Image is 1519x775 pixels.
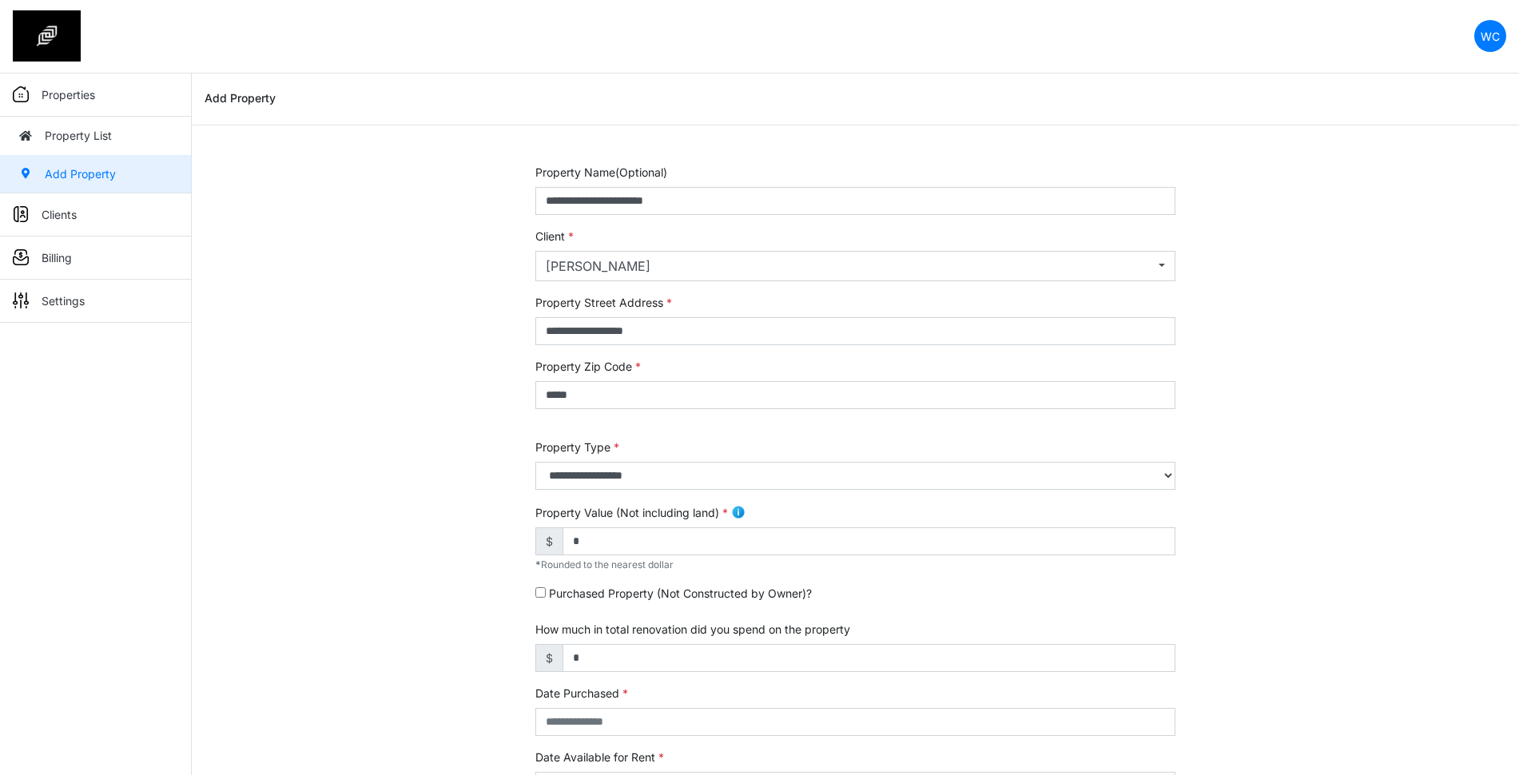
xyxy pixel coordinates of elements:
p: Properties [42,86,95,103]
label: Property Name(Optional) [535,164,667,181]
img: sidemenu_client.png [13,206,29,222]
div: [PERSON_NAME] [546,256,1155,276]
p: WC [1481,28,1500,45]
span: Rounded to the nearest dollar [535,558,674,570]
button: Wedon Chua [535,251,1175,281]
label: Property Type [535,439,619,455]
h6: Add Property [205,92,276,105]
p: Clients [42,206,77,223]
label: Client [535,228,574,244]
span: $ [535,527,563,555]
img: spp logo [13,10,81,62]
img: sidemenu_properties.png [13,86,29,102]
p: Settings [42,292,85,309]
img: sidemenu_billing.png [13,249,29,265]
label: Date Available for Rent [535,749,664,765]
img: info.png [731,505,746,519]
span: $ [535,644,563,672]
label: Property Zip Code [535,358,641,375]
label: Property Value (Not including land) [535,504,728,521]
img: sidemenu_settings.png [13,292,29,308]
label: How much in total renovation did you spend on the property [535,621,850,638]
a: WC [1474,20,1506,52]
p: Billing [42,249,72,266]
label: Property Street Address [535,294,672,311]
label: Purchased Property (Not Constructed by Owner)? [549,585,812,602]
label: Date Purchased [535,685,628,701]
